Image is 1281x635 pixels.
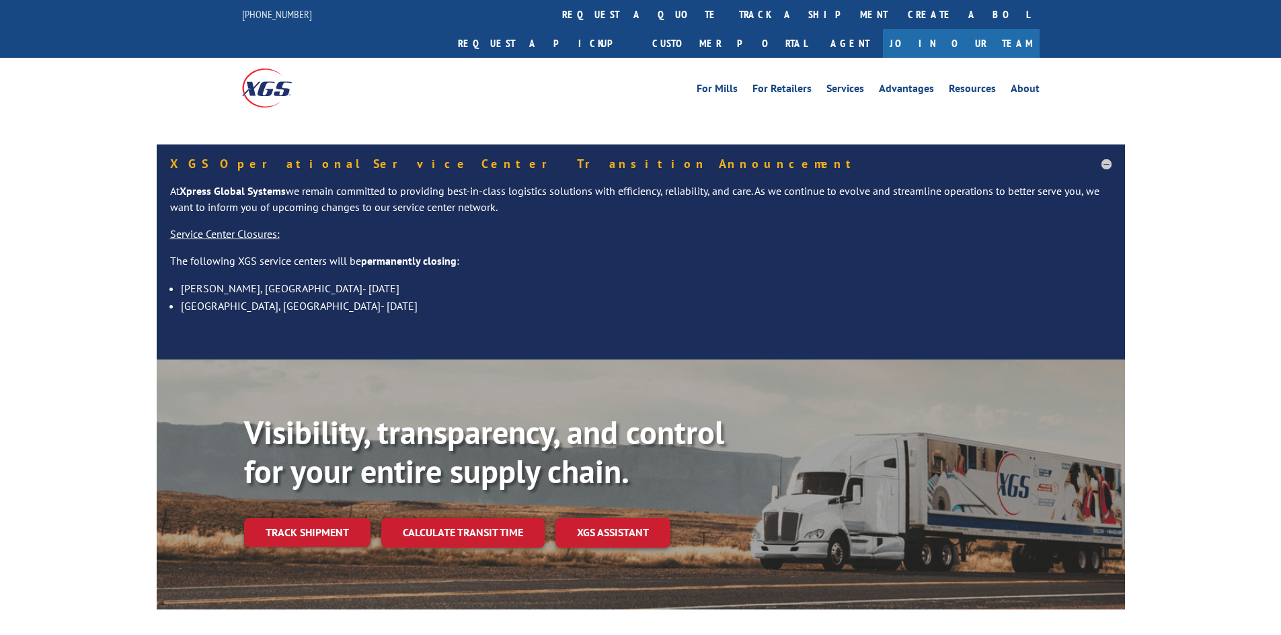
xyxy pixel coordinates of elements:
a: About [1011,83,1040,98]
a: Customer Portal [642,29,817,58]
a: [PHONE_NUMBER] [242,7,312,21]
p: The following XGS service centers will be : [170,253,1112,280]
a: For Mills [697,83,738,98]
li: [GEOGRAPHIC_DATA], [GEOGRAPHIC_DATA]- [DATE] [181,297,1112,314]
a: Agent [817,29,883,58]
h5: XGS Operational Service Center Transition Announcement [170,158,1112,170]
li: [PERSON_NAME], [GEOGRAPHIC_DATA]- [DATE] [181,280,1112,297]
a: Calculate transit time [381,518,545,547]
a: Track shipment [244,518,371,546]
a: Join Our Team [883,29,1040,58]
a: Advantages [879,83,934,98]
a: XGS ASSISTANT [555,518,670,547]
b: Visibility, transparency, and control for your entire supply chain. [244,411,724,492]
a: Request a pickup [448,29,642,58]
a: Resources [949,83,996,98]
p: At we remain committed to providing best-in-class logistics solutions with efficiency, reliabilit... [170,183,1112,226]
a: For Retailers [752,83,812,98]
a: Services [826,83,864,98]
strong: permanently closing [361,254,457,267]
u: Service Center Closures: [170,227,280,241]
strong: Xpress Global Systems [180,184,286,198]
